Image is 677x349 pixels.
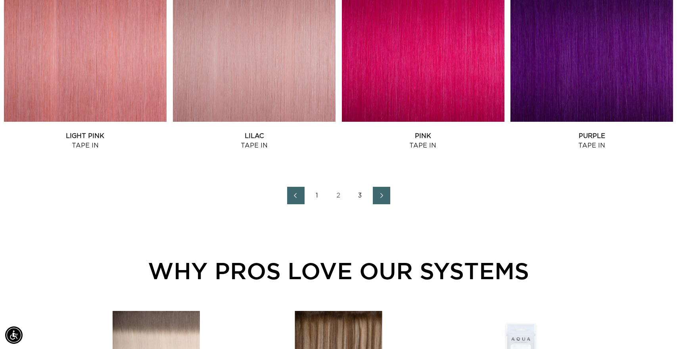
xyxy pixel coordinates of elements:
a: Page 3 [351,187,369,204]
div: Accessibility Menu [5,326,23,344]
a: Previous page [287,187,305,204]
a: Light Pink Tape In [4,131,167,150]
a: Lilac Tape In [173,131,336,150]
a: Page 2 [330,187,347,204]
nav: Pagination [4,187,673,204]
a: Next page [373,187,390,204]
a: Purple Tape In [510,131,673,150]
div: WHY PROS LOVE OUR SYSTEMS [48,253,629,288]
iframe: Chat Widget [637,311,677,349]
a: Pink Tape In [342,131,504,150]
a: Page 1 [309,187,326,204]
